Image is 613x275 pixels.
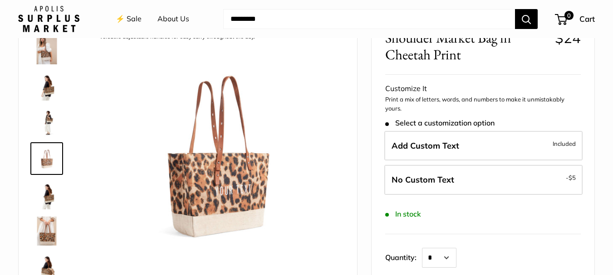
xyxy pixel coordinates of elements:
[30,179,63,211] a: Shoulder Market Bag in Cheetah Print
[385,95,581,113] p: Print a mix of letters, words, and numbers to make it unmistakably yours.
[385,82,581,96] div: Customize It
[223,9,515,29] input: Search...
[385,245,422,268] label: Quantity:
[556,12,595,26] a: 0 Cart
[553,138,576,149] span: Included
[566,172,576,183] span: -
[385,210,421,218] span: In stock
[32,180,61,209] img: Shoulder Market Bag in Cheetah Print
[32,144,61,173] img: description_Versatile adjustable handles for easy carry throughout the day.
[569,174,576,181] span: $5
[157,12,189,26] a: About Us
[384,165,583,195] label: Leave Blank
[18,6,79,32] img: Apolis: Surplus Market
[392,140,459,151] span: Add Custom Text
[385,29,548,63] span: Shoulder Market Bag in Cheetah Print
[32,35,61,64] img: Shoulder Market Bag in Cheetah Print
[392,174,454,185] span: No Custom Text
[30,215,63,247] a: description_Seal of authenticity printed on the backside of every bag.
[30,142,63,175] a: description_Versatile adjustable handles for easy carry throughout the day.
[30,34,63,66] a: Shoulder Market Bag in Cheetah Print
[579,14,595,24] span: Cart
[32,72,61,101] img: Shoulder Market Bag in Cheetah Print
[384,131,583,161] label: Add Custom Text
[116,12,142,26] a: ⚡️ Sale
[515,9,538,29] button: Search
[385,119,495,127] span: Select a customization option
[564,11,574,20] span: 0
[32,108,61,137] img: Shoulder Market Bag in Cheetah Print
[30,106,63,139] a: Shoulder Market Bag in Cheetah Print
[30,70,63,102] a: Shoulder Market Bag in Cheetah Print
[32,217,61,246] img: description_Seal of authenticity printed on the backside of every bag.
